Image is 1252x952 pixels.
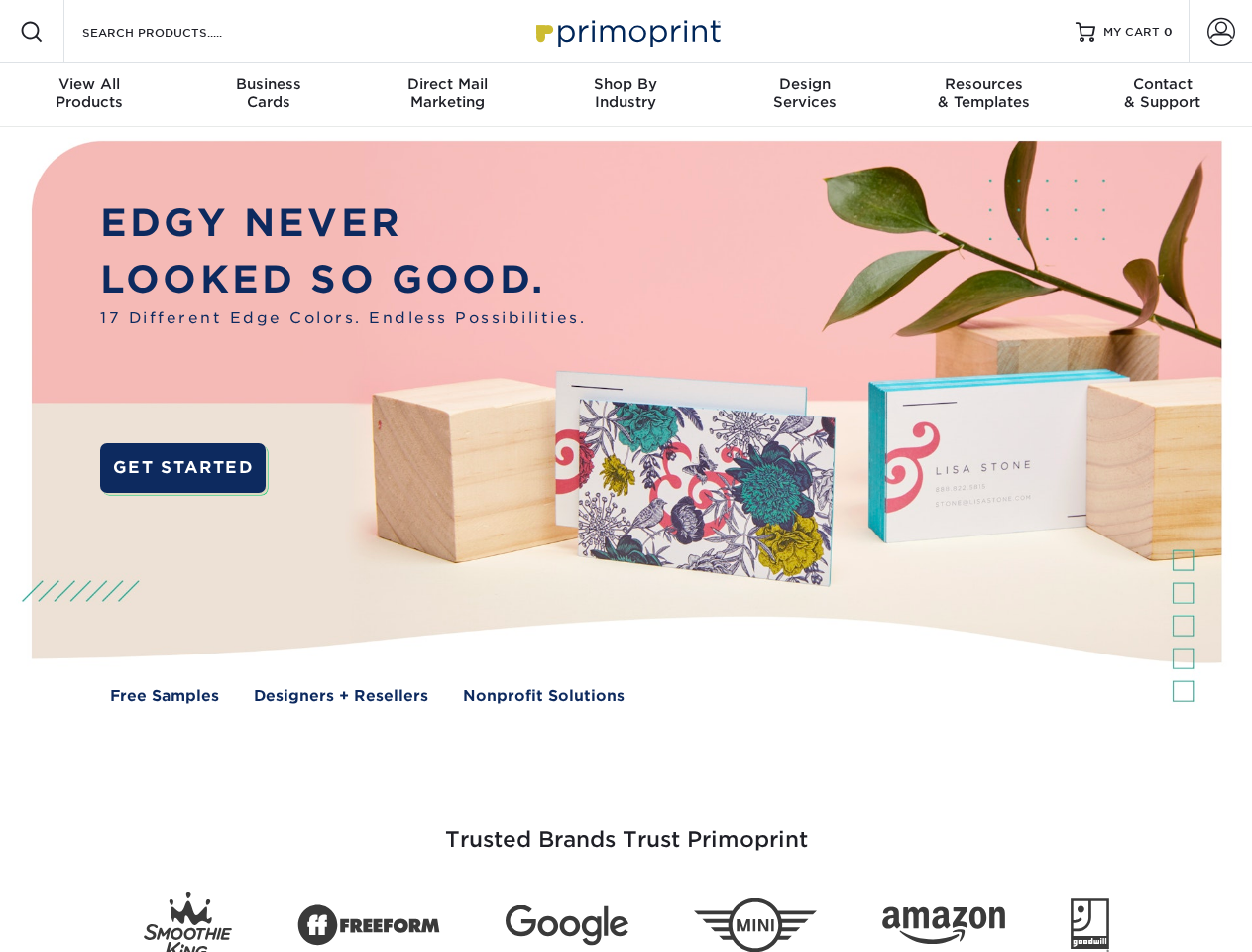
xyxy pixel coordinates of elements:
div: Industry [536,75,715,111]
a: GET STARTED [100,443,266,493]
span: 17 Different Edge Colors. Endless Possibilities. [100,307,586,330]
span: MY CART [1103,24,1160,41]
img: Google [506,905,628,946]
img: Goodwill [1071,898,1109,952]
img: Amazon [882,907,1005,945]
p: EDGY NEVER [100,195,586,252]
span: Direct Mail [358,75,536,93]
div: & Support [1074,75,1252,111]
p: LOOKED SO GOOD. [100,252,586,308]
h3: Trusted Brands Trust Primoprint [47,779,1206,877]
span: Shop By [536,75,715,93]
span: Design [716,75,894,93]
a: DesignServices [716,63,894,127]
div: Cards [178,75,357,111]
a: Contact& Support [1074,63,1252,127]
span: Resources [894,75,1073,93]
a: Resources& Templates [894,63,1073,127]
div: Services [716,75,894,111]
span: Contact [1074,75,1252,93]
div: Marketing [358,75,536,111]
a: Free Samples [110,685,219,708]
span: Business [178,75,357,93]
a: Designers + Resellers [254,685,428,708]
a: Direct MailMarketing [358,63,536,127]
a: BusinessCards [178,63,357,127]
img: Primoprint [527,10,726,53]
div: & Templates [894,75,1073,111]
input: SEARCH PRODUCTS..... [80,20,274,44]
a: Nonprofit Solutions [463,685,625,708]
span: 0 [1164,25,1173,39]
a: Shop ByIndustry [536,63,715,127]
